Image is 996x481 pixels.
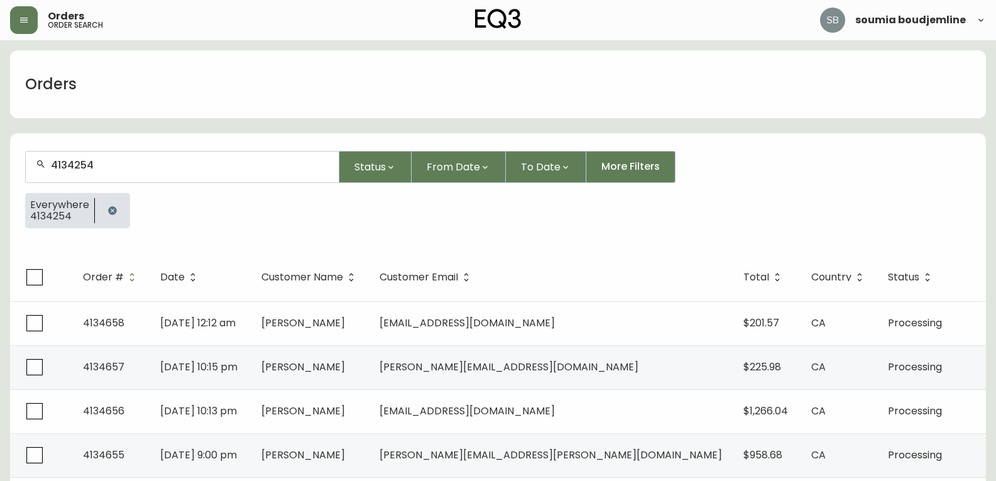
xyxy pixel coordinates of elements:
span: To Date [521,159,561,175]
span: 4134655 [83,448,124,462]
button: To Date [506,151,586,183]
span: [DATE] 9:00 pm [160,448,237,462]
span: Customer Email [380,274,458,281]
span: Order # [83,272,140,283]
span: [EMAIL_ADDRESS][DOMAIN_NAME] [380,404,555,418]
span: Status [354,159,386,175]
span: [PERSON_NAME][EMAIL_ADDRESS][DOMAIN_NAME] [380,360,638,374]
span: CA [811,404,826,418]
span: soumia boudjemline [855,15,966,25]
span: Status [888,274,919,281]
span: Total [743,274,769,281]
span: Country [811,272,868,283]
span: $201.57 [743,316,779,330]
span: Customer Email [380,272,474,283]
span: From Date [427,159,480,175]
span: 4134254 [30,211,89,222]
span: 4134656 [83,404,124,418]
button: Status [339,151,412,183]
span: CA [811,448,826,462]
span: Orders [48,11,84,21]
span: Order # [83,274,124,281]
span: [PERSON_NAME] [261,316,345,330]
h5: order search [48,21,103,29]
button: From Date [412,151,506,183]
span: Total [743,272,785,283]
span: Processing [888,316,942,330]
span: Country [811,274,851,281]
span: [DATE] 10:15 pm [160,360,238,374]
span: [PERSON_NAME] [261,448,345,462]
img: logo [475,9,522,29]
span: Everywhere [30,199,89,211]
span: 4134658 [83,316,124,330]
span: Date [160,272,201,283]
span: Processing [888,404,942,418]
h1: Orders [25,74,77,95]
img: 83621bfd3c61cadf98040c636303d86a [820,8,845,33]
button: More Filters [586,151,676,183]
input: Search [51,159,329,171]
span: More Filters [601,160,660,174]
span: [EMAIL_ADDRESS][DOMAIN_NAME] [380,316,555,330]
span: CA [811,360,826,374]
span: $225.98 [743,360,781,374]
span: CA [811,316,826,330]
span: Status [888,272,936,283]
span: Customer Name [261,274,343,281]
span: [PERSON_NAME] [261,404,345,418]
span: [DATE] 12:12 am [160,316,236,330]
span: [PERSON_NAME][EMAIL_ADDRESS][PERSON_NAME][DOMAIN_NAME] [380,448,722,462]
span: [DATE] 10:13 pm [160,404,237,418]
span: Customer Name [261,272,359,283]
span: Date [160,274,185,281]
span: Processing [888,448,942,462]
span: $1,266.04 [743,404,788,418]
span: [PERSON_NAME] [261,360,345,374]
span: Processing [888,360,942,374]
span: 4134657 [83,360,124,374]
span: $958.68 [743,448,782,462]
